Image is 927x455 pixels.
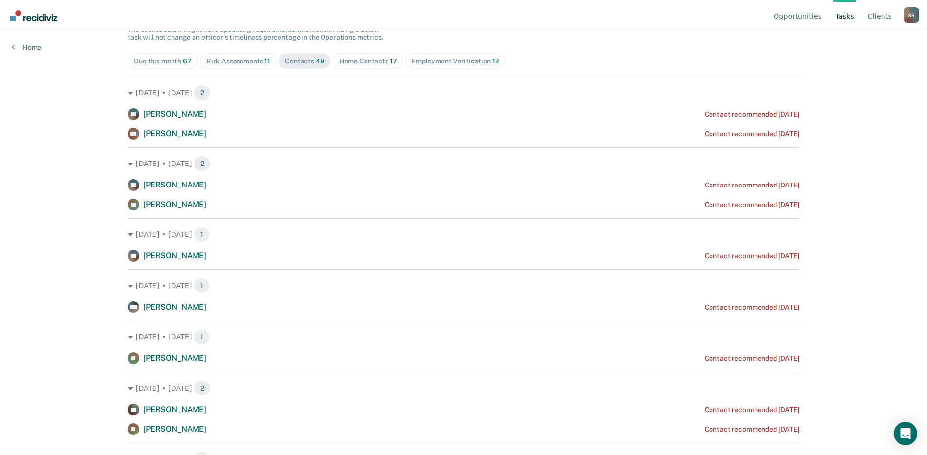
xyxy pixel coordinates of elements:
[128,329,799,345] div: [DATE] • [DATE] 1
[904,7,919,23] div: S R
[10,10,57,21] img: Recidiviz
[143,251,206,260] span: [PERSON_NAME]
[194,227,210,242] span: 1
[492,57,499,65] span: 12
[705,406,799,414] div: Contact recommended [DATE]
[390,57,397,65] span: 17
[194,329,210,345] span: 1
[194,380,211,396] span: 2
[705,110,799,119] div: Contact recommended [DATE]
[143,200,206,209] span: [PERSON_NAME]
[143,109,206,119] span: [PERSON_NAME]
[143,405,206,414] span: [PERSON_NAME]
[128,380,799,396] div: [DATE] • [DATE] 2
[705,303,799,311] div: Contact recommended [DATE]
[705,354,799,363] div: Contact recommended [DATE]
[134,57,192,65] div: Due this month
[194,85,211,101] span: 2
[904,7,919,23] button: Profile dropdown button
[128,85,799,101] div: [DATE] • [DATE] 2
[194,278,210,293] span: 1
[143,353,206,363] span: [PERSON_NAME]
[206,57,270,65] div: Risk Assessments
[143,424,206,434] span: [PERSON_NAME]
[128,156,799,171] div: [DATE] • [DATE] 2
[128,227,799,242] div: [DATE] • [DATE] 1
[705,425,799,434] div: Contact recommended [DATE]
[705,130,799,138] div: Contact recommended [DATE]
[285,57,324,65] div: Contacts
[705,181,799,189] div: Contact recommended [DATE]
[705,252,799,260] div: Contact recommended [DATE]
[183,57,192,65] span: 67
[339,57,397,65] div: Home Contacts
[128,25,383,41] span: The clients below might have upcoming requirements this month. Hiding a below task will not chang...
[143,302,206,311] span: [PERSON_NAME]
[128,278,799,293] div: [DATE] • [DATE] 1
[194,156,211,171] span: 2
[894,422,917,445] div: Open Intercom Messenger
[264,57,270,65] span: 11
[316,57,324,65] span: 49
[143,180,206,189] span: [PERSON_NAME]
[705,201,799,209] div: Contact recommended [DATE]
[12,43,41,52] a: Home
[143,129,206,138] span: [PERSON_NAME]
[411,57,498,65] div: Employment Verification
